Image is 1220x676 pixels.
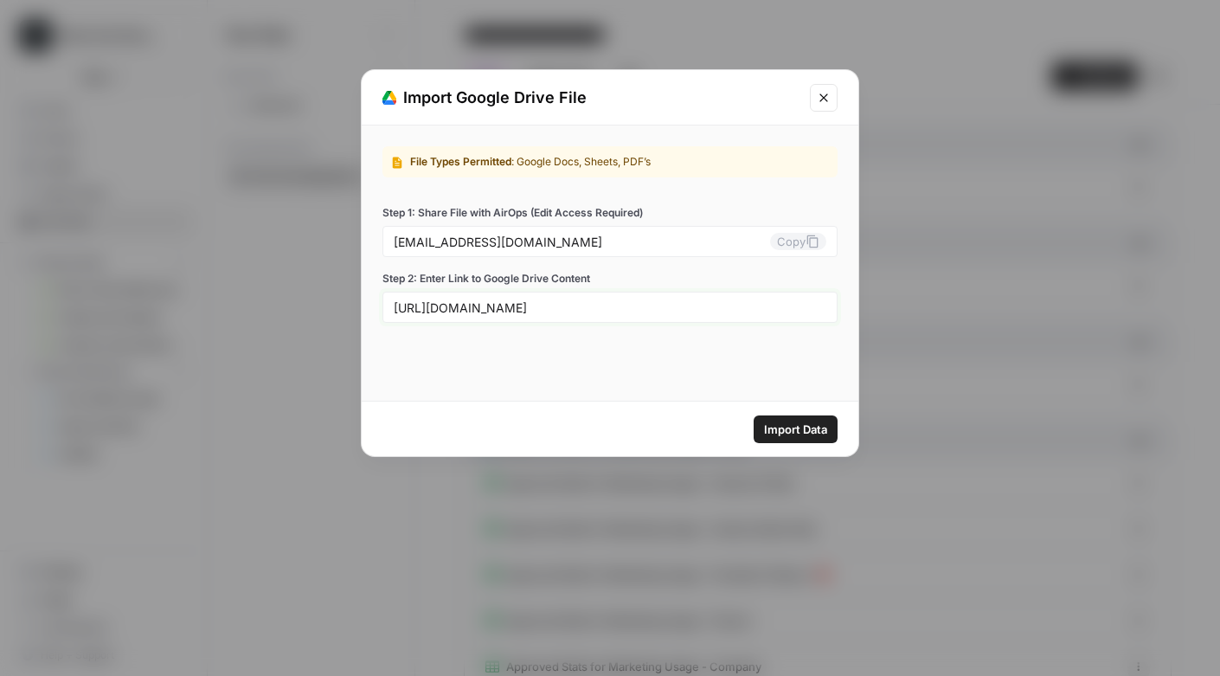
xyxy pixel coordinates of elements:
span: : Google Docs, Sheets, PDF’s [511,155,651,168]
span: File Types Permitted [410,155,511,168]
input: e.g: https://docs.google.com/spreadsheets/d/example/edit?usp=sharing [394,299,826,315]
button: Import Data [754,415,838,443]
label: Step 1: Share File with AirOps (Edit Access Required) [382,205,838,221]
button: Copy [770,233,826,250]
label: Step 2: Enter Link to Google Drive Content [382,271,838,286]
button: Close modal [810,84,838,112]
span: Import Data [764,421,827,438]
div: Import Google Drive File [382,86,799,110]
